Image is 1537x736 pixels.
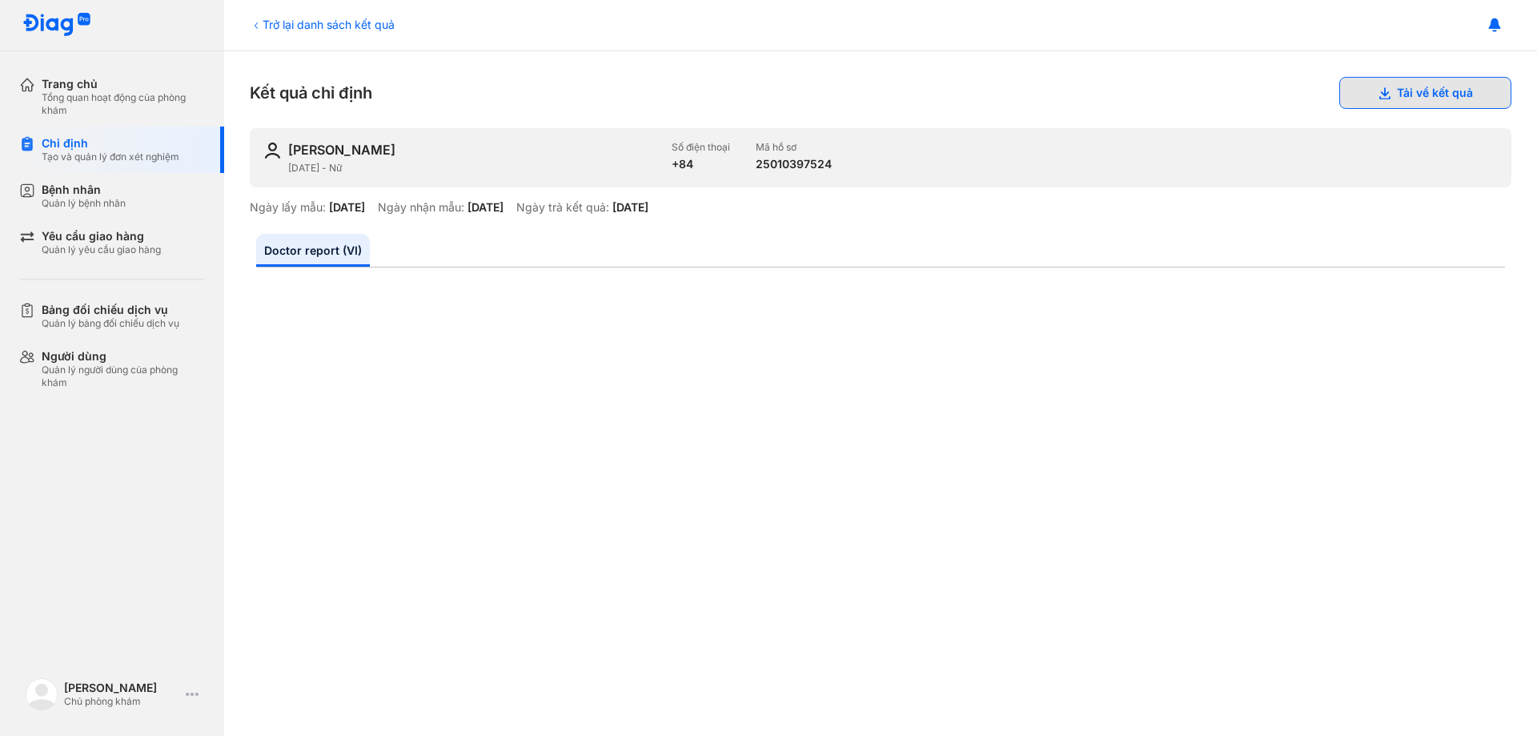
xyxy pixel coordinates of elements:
[42,303,179,317] div: Bảng đối chiếu dịch vụ
[42,183,126,197] div: Bệnh nhân
[42,77,205,91] div: Trang chủ
[42,151,179,163] div: Tạo và quản lý đơn xét nghiệm
[756,141,832,154] div: Mã hồ sơ
[42,317,179,330] div: Quản lý bảng đối chiếu dịch vụ
[26,678,58,710] img: logo
[42,243,161,256] div: Quản lý yêu cầu giao hàng
[64,695,179,708] div: Chủ phòng khám
[756,157,832,171] div: 25010397524
[468,200,504,215] div: [DATE]
[612,200,648,215] div: [DATE]
[42,364,205,389] div: Quản lý người dùng của phòng khám
[42,197,126,210] div: Quản lý bệnh nhân
[250,16,395,33] div: Trở lại danh sách kết quả
[672,157,730,171] div: +84
[263,141,282,160] img: user-icon
[256,234,370,267] a: Doctor report (VI)
[329,200,365,215] div: [DATE]
[672,141,730,154] div: Số điện thoại
[42,91,205,117] div: Tổng quan hoạt động của phòng khám
[1339,77,1511,109] button: Tải về kết quả
[42,229,161,243] div: Yêu cầu giao hàng
[288,141,395,159] div: [PERSON_NAME]
[42,349,205,364] div: Người dùng
[22,13,91,38] img: logo
[378,200,464,215] div: Ngày nhận mẫu:
[250,77,1511,109] div: Kết quả chỉ định
[250,200,326,215] div: Ngày lấy mẫu:
[516,200,609,215] div: Ngày trả kết quả:
[42,136,179,151] div: Chỉ định
[64,681,179,695] div: [PERSON_NAME]
[288,162,659,175] div: [DATE] - Nữ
